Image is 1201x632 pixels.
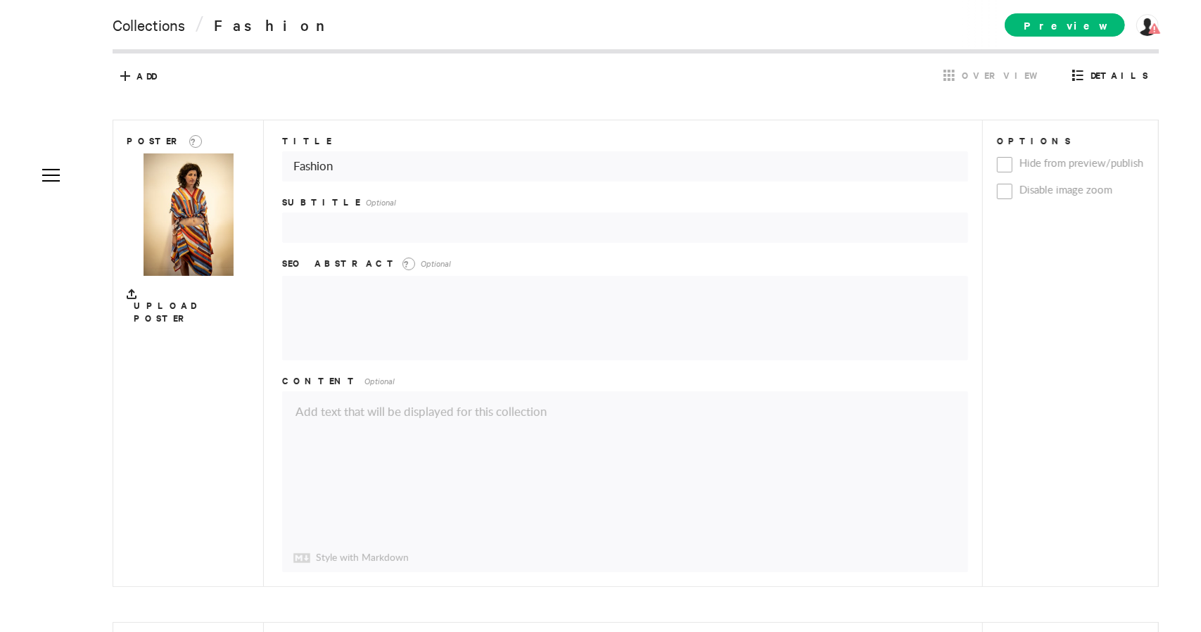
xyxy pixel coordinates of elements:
[189,135,202,148] span: ?
[1005,13,1125,37] span: Preview
[402,258,415,270] span: ?
[282,374,968,387] label: Content
[195,15,204,34] span: /
[293,551,409,566] p: Style with Markdown
[1019,182,1112,199] span: Disable image zoom
[214,15,331,34] span: Fashion
[282,134,968,147] label: Title
[282,257,968,272] label: SEO Abstract
[282,196,968,208] label: Subtitle
[366,196,396,208] span: Optional
[962,69,1046,82] span: Overview
[1019,156,1143,172] span: Hide from preview/publish
[113,15,185,34] a: Collections
[136,70,156,82] span: Add
[421,258,451,269] span: Optional
[144,153,234,276] img: _DSC6754_edit_18587013087752.jpg
[127,134,202,149] label: Poster
[134,299,250,324] span: Upload Poster
[997,134,1144,147] label: Options
[1091,69,1148,82] span: Details
[364,375,395,386] span: Optional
